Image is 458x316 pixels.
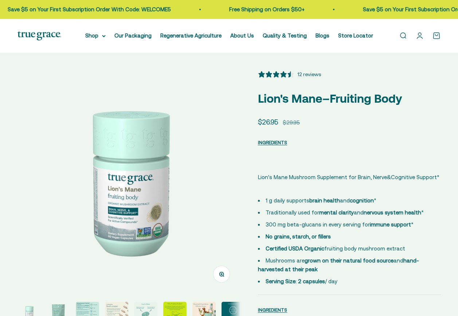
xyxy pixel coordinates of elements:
[266,221,414,228] span: 300 mg beta-glucans in every serving for *
[316,32,329,39] a: Blogs
[364,209,421,216] strong: nervous system health
[17,70,240,293] img: Lion's Mane Mushroom Supplement for Brain, Nerve&Cognitive Support* 1 g daily supports brain heal...
[258,70,321,78] button: 4.5 stars, 12 ratings
[305,257,394,264] strong: grown on their natural food source
[350,197,374,204] strong: cognition
[387,173,391,182] span: &
[266,197,376,204] span: 1 g daily supports and *
[258,277,441,286] li: / day
[391,173,437,182] span: Cognitive Support
[258,116,278,127] sale-price: $26.95
[258,305,287,314] button: INGREDIENTS
[38,6,113,12] a: Free Shipping on Orders $50+
[338,32,373,39] a: Store Locator
[297,70,321,78] div: 12 reviews
[263,32,307,39] a: Quality & Testing
[230,32,254,39] a: About Us
[266,209,424,216] span: Traditionally used for and *
[172,5,335,14] p: Save $5 on Your First Subscription Order With Code: WELCOME5
[258,174,387,180] span: Lion's Mane Mushroom Supplement for Brain, Nerve
[258,307,287,313] span: INGREDIENTS
[283,118,300,127] compare-at-price: $29.95
[319,209,354,216] strong: mental clarity
[266,245,324,252] strong: Certified USDA Organic
[258,257,419,272] span: Mushrooms are and
[258,244,441,253] li: fruiting body mushroom extract
[370,221,411,228] strong: immune support
[309,197,340,204] strong: brain health
[258,140,287,145] span: INGREDIENTS
[160,32,222,39] a: Regenerative Agriculture
[114,32,152,39] a: Our Packaging
[85,31,106,40] summary: Shop
[266,233,331,240] strong: No grains, starch, or fillers
[258,138,287,147] button: INGREDIENTS
[266,278,325,284] strong: Serving Size: 2 capsules
[258,89,441,108] p: Lion's Mane–Fruiting Body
